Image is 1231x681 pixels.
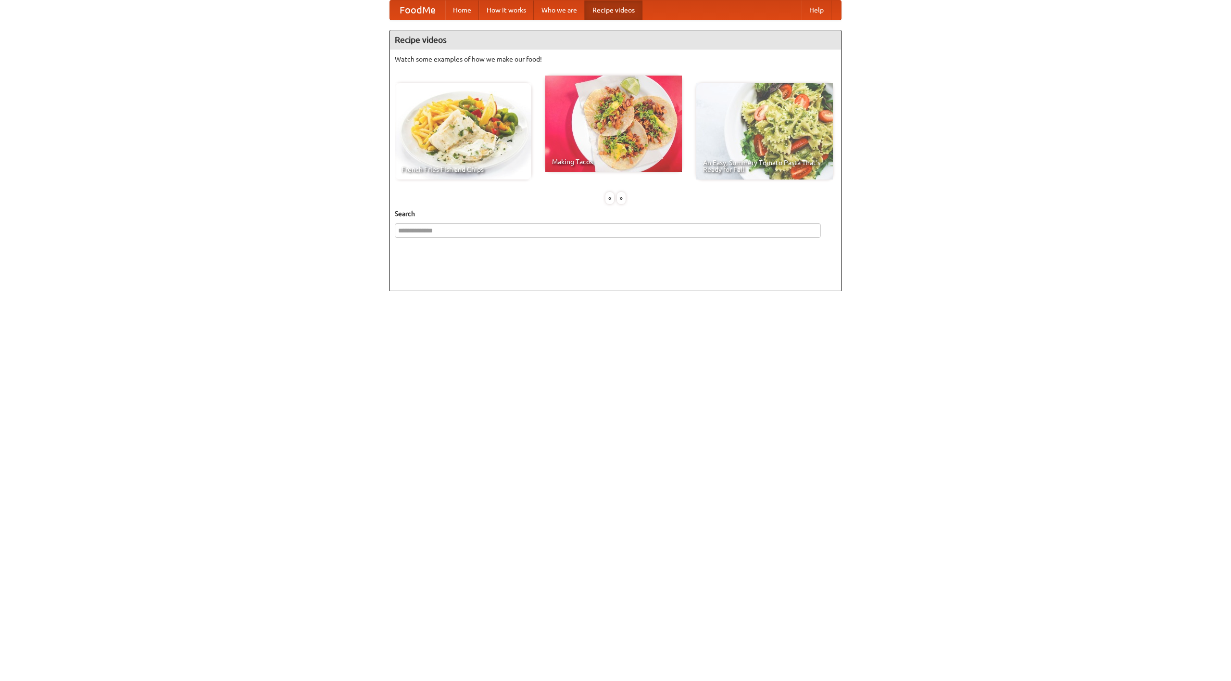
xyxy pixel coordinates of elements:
[395,54,836,64] p: Watch some examples of how we make our food!
[445,0,479,20] a: Home
[703,159,826,173] span: An Easy, Summery Tomato Pasta That's Ready for Fall
[534,0,585,20] a: Who we are
[395,83,531,180] a: French Fries Fish and Chips
[617,192,626,204] div: »
[402,166,525,173] span: French Fries Fish and Chips
[552,158,675,165] span: Making Tacos
[585,0,642,20] a: Recipe videos
[390,30,841,50] h4: Recipe videos
[479,0,534,20] a: How it works
[545,76,682,172] a: Making Tacos
[696,83,833,180] a: An Easy, Summery Tomato Pasta That's Ready for Fall
[390,0,445,20] a: FoodMe
[605,192,614,204] div: «
[395,209,836,218] h5: Search
[802,0,831,20] a: Help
